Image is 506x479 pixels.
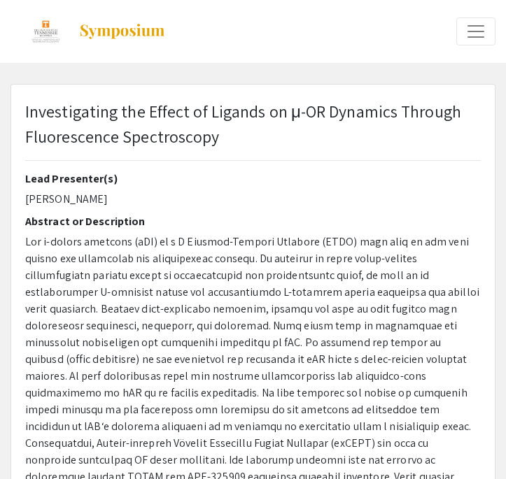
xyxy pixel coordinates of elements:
p: [PERSON_NAME] [25,191,481,208]
h2: Abstract or Description [25,215,481,228]
button: Expand or Collapse Menu [456,17,496,45]
img: Symposium by ForagerOne [78,23,166,40]
a: Discovery Day 2024 [10,14,166,49]
iframe: Chat [10,416,59,469]
img: Discovery Day 2024 [27,14,64,49]
p: Investigating the Effect of Ligands on μ-OR Dynamics Through Fluorescence Spectroscopy [25,99,481,149]
h2: Lead Presenter(s) [25,172,481,185]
